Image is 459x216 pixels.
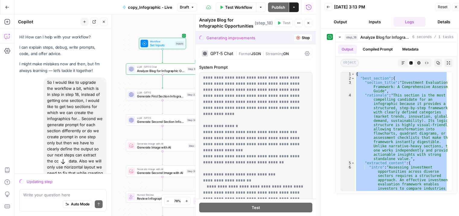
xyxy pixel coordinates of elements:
[261,50,266,56] span: |
[27,178,107,184] div: Updating step
[268,2,289,12] button: Publish
[206,35,255,41] div: Generating improvements
[186,169,197,173] div: Step 39
[341,93,355,161] div: 4
[137,145,186,150] span: Generate Image with AI
[150,39,173,43] span: Workflow
[336,32,457,42] button: 6 seconds / 1 tasks
[137,68,185,73] span: Analyze Blog for Infographic Opportunities
[126,114,199,126] div: LLM · GPT-5Generate Second Section Infographic PromptStep 38
[162,49,163,63] g: Edge from start to step_18
[302,35,310,41] span: Stop
[126,38,199,49] div: WorkflowSet InputsInputs
[399,45,422,54] button: Metadata
[340,59,359,67] span: object
[19,44,107,57] p: I can explain steps, debug, write prompts, code, and offer advice.
[186,118,197,122] div: Step 38
[345,34,358,40] span: step_18
[360,34,410,40] span: Analyze Blog for Infographic Opportunities
[341,161,355,165] div: 5
[275,19,293,27] button: Test
[324,17,356,27] button: Output
[126,63,199,75] div: LLM · GPT-5 ChatAnalyze Blog for Infographic OpportunitiesStep 18
[174,198,181,203] span: 78%
[137,167,185,171] span: Generate Image with AI
[341,76,355,80] div: 2
[255,20,273,26] span: ( step_18 )
[294,34,312,42] button: Stop
[412,34,454,40] span: 6 seconds / 1 tasks
[435,3,450,11] button: Reset
[128,4,172,10] span: copy_Infographic - Live
[351,72,355,76] span: Toggle code folding, rows 1 through 28
[126,191,199,203] div: Human ReviewReview InfographicStep 30
[71,201,90,207] span: Auto Mode
[251,51,261,56] span: JSON
[251,205,260,211] span: Test
[119,2,176,12] button: copy_Infographic - Live
[187,67,197,71] div: Step 18
[137,119,185,124] span: Generate Second Section Infographic Prompt
[283,20,290,26] span: Test
[199,64,312,70] label: System Prompt
[137,196,185,201] span: Review Infographic
[351,161,355,165] span: Toggle code folding, rows 5 through 26
[336,42,457,194] div: 6 seconds / 1 tasks
[162,126,163,140] g: Edge from step_38 to step_3
[126,89,199,100] div: LLM · GPT-5Generate First Section Infographic PromptStep 37
[162,177,163,191] g: Edge from step_39 to step_30
[438,4,448,10] span: Reset
[225,4,252,10] span: Test Workflow
[199,203,312,212] button: Test
[162,151,163,165] g: Edge from step_3 to step_39
[177,3,197,11] button: Draft
[137,142,186,146] span: Generate Image with AI
[210,51,233,56] div: GPT-5 Chat
[186,93,197,97] div: Step 37
[359,17,391,27] button: Inputs
[351,76,355,80] span: Toggle code folding, rows 2 through 27
[341,165,355,208] div: 6
[266,51,283,56] span: Streaming
[236,50,239,56] span: |
[19,34,107,40] p: Hi! How can I help with your workflow?
[137,171,185,175] span: Generate Second Image with AI
[137,193,185,197] span: Human Review
[137,90,185,94] span: LLM · GPT-5
[137,94,185,99] span: Generate First Section Infographic Prompt
[126,140,199,152] div: Generate Image with AIGenerate Image with AIStep 3
[137,65,185,69] span: LLM · GPT-5 Chat
[150,43,173,47] span: Set Inputs
[175,41,184,46] div: Inputs
[162,100,163,114] g: Edge from step_37 to step_38
[180,5,189,10] span: Draft
[394,17,426,27] button: Logs
[188,144,197,148] div: Step 3
[126,165,199,177] div: Generate Image with AIGenerate Second Image with AIStep 39
[239,51,251,56] span: Format
[137,116,185,120] span: LLM · GPT-5
[216,2,256,12] button: Test Workflow
[338,45,357,54] button: Output
[199,17,273,29] div: Analyze Blog for Infographic Opportunities
[19,61,107,74] p: I might make mistakes now and then, but I’m always learning — let’s tackle it together!
[272,4,285,10] span: Publish
[341,72,355,76] div: 1
[341,80,355,93] div: 3
[283,51,289,56] span: ON
[18,19,79,25] div: Copilot
[359,45,396,54] button: Compiled Prompt
[162,75,163,89] g: Edge from step_18 to step_37
[63,200,92,208] button: Auto Mode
